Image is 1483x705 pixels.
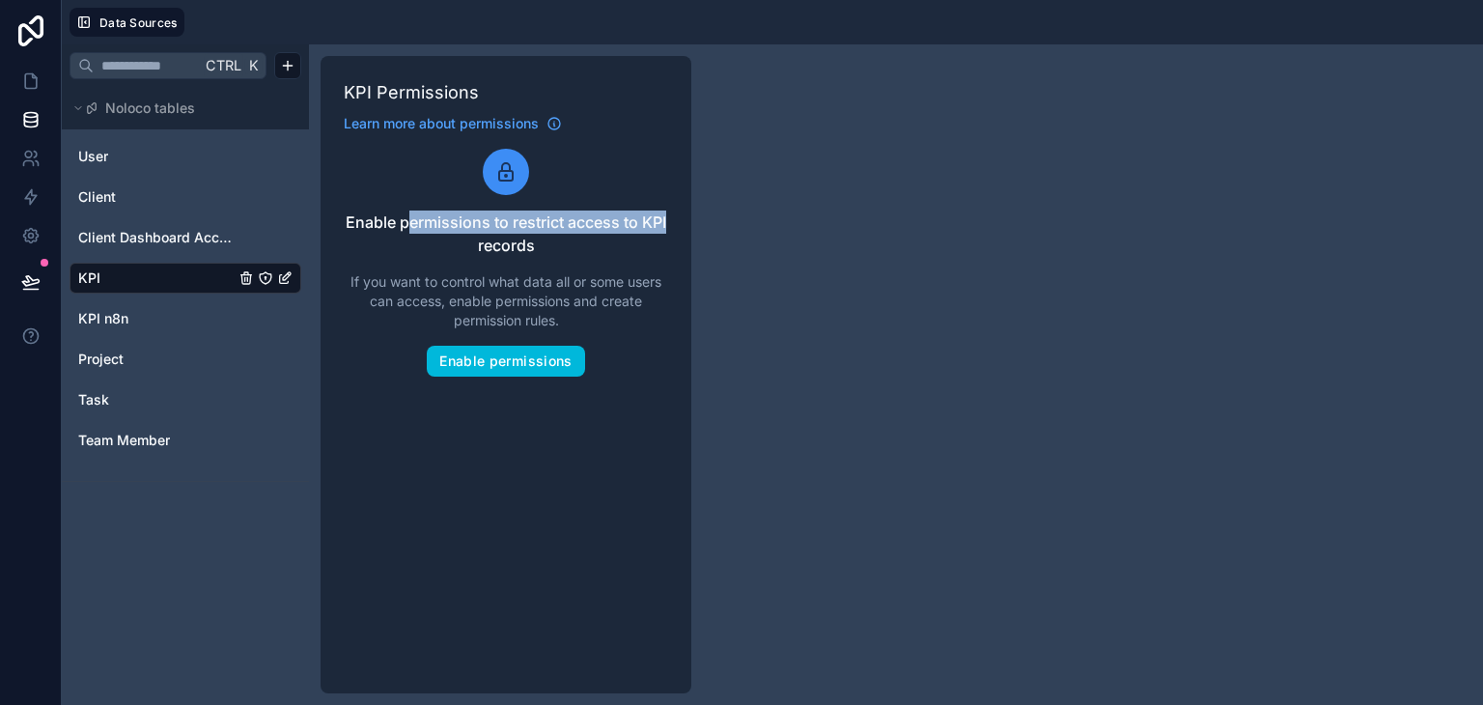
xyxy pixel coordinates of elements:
h1: KPI Permissions [344,79,668,106]
a: Client [78,187,235,207]
span: Learn more about permissions [344,114,539,133]
div: Client [70,182,301,212]
a: Team Member [78,431,235,450]
span: Noloco tables [105,99,195,118]
a: Project [78,350,235,369]
span: Project [78,350,124,369]
a: Task [78,390,235,409]
span: Ctrl [204,53,243,77]
span: Team Member [78,431,170,450]
div: Team Member [70,425,301,456]
div: Client Dashboard Access [70,222,301,253]
div: Project [70,344,301,375]
button: Data Sources [70,8,184,37]
span: KPI n8n [78,309,128,328]
a: Client Dashboard Access [78,228,235,247]
span: Enable permissions to restrict access to KPI records [344,211,668,257]
span: KPI [78,268,100,288]
a: User [78,147,235,166]
span: User [78,147,108,166]
span: If you want to control what data all or some users can access, enable permissions and create perm... [344,272,668,330]
div: Task [70,384,301,415]
div: KPI [70,263,301,294]
span: Task [78,390,109,409]
span: K [246,59,260,72]
a: Learn more about permissions [344,114,562,133]
button: Enable permissions [427,346,584,377]
a: KPI [78,268,235,288]
div: KPI n8n [70,303,301,334]
button: Noloco tables [70,95,290,122]
a: KPI n8n [78,309,235,328]
span: Data Sources [99,15,178,30]
span: Client [78,187,116,207]
div: User [70,141,301,172]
